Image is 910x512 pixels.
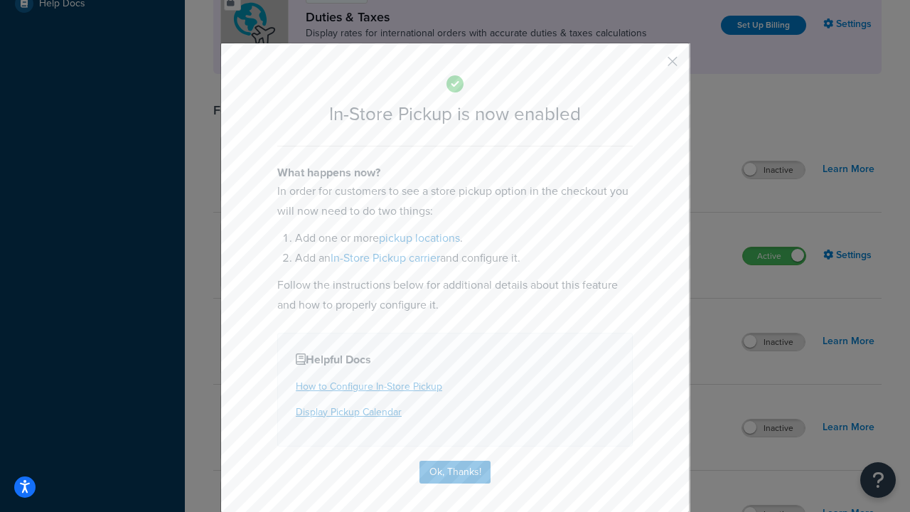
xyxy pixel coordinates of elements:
a: How to Configure In-Store Pickup [296,379,442,394]
a: Display Pickup Calendar [296,405,402,420]
h4: Helpful Docs [296,351,614,368]
h4: What happens now? [277,164,633,181]
h2: In-Store Pickup is now enabled [277,104,633,124]
a: pickup locations [379,230,460,246]
a: In-Store Pickup carrier [331,250,440,266]
button: Ok, Thanks! [419,461,491,484]
li: Add one or more . [295,228,633,248]
li: Add an and configure it. [295,248,633,268]
p: In order for customers to see a store pickup option in the checkout you will now need to do two t... [277,181,633,221]
p: Follow the instructions below for additional details about this feature and how to properly confi... [277,275,633,315]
